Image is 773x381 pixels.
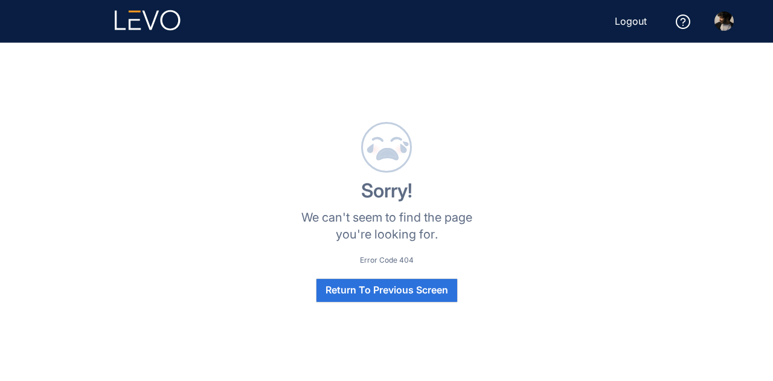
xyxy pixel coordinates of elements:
[714,11,734,31] img: DIXIT PAHUJA profile
[361,182,412,199] h1: Sorry!
[615,16,647,27] span: Logout
[605,11,656,31] button: Logout
[336,226,438,243] p: you're looking for.
[326,284,448,295] span: Return To Previous Screen
[360,252,414,269] p: Error Code 404
[316,278,458,303] button: Return To Previous Screen
[301,209,472,226] p: We can't seem to find the page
